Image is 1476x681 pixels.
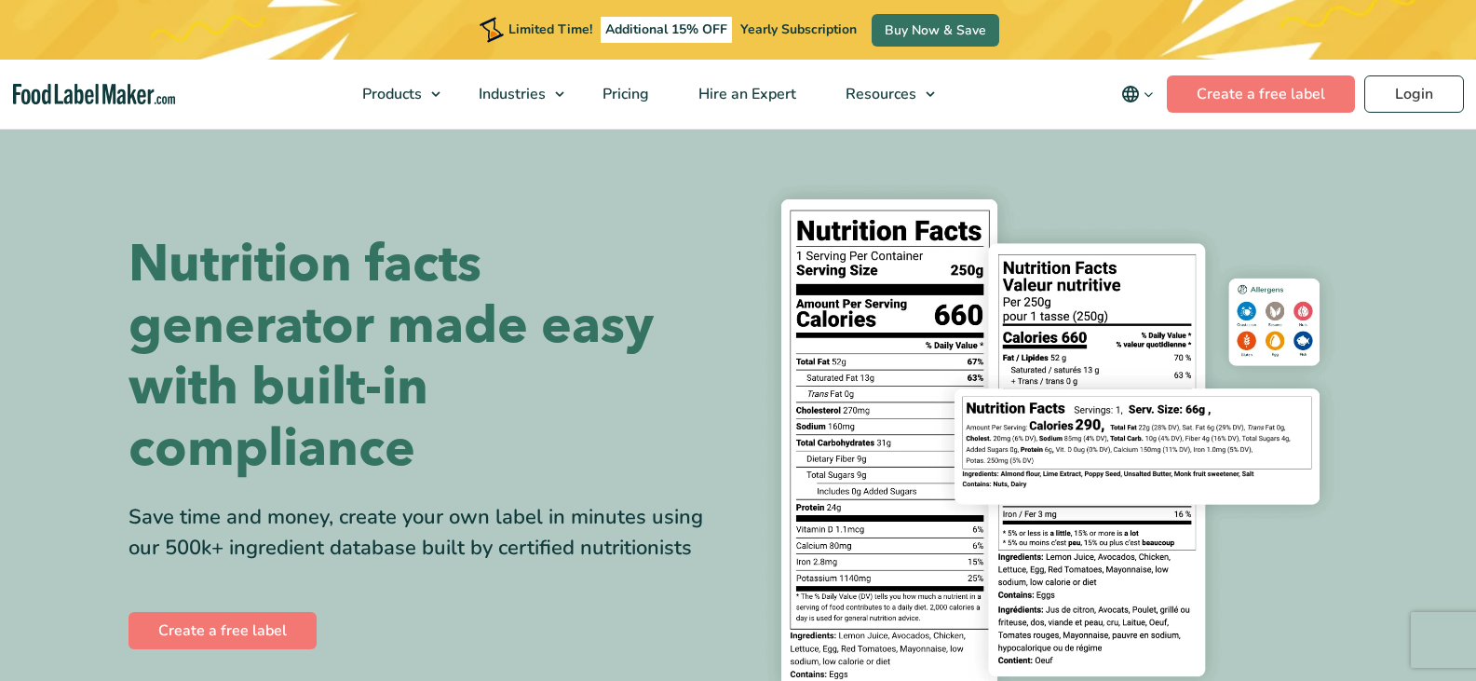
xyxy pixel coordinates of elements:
h1: Nutrition facts generator made easy with built-in compliance [129,234,724,480]
a: Industries [454,60,574,129]
a: Pricing [578,60,670,129]
a: Create a free label [129,612,317,649]
a: Resources [821,60,944,129]
span: Hire an Expert [693,84,798,104]
a: Buy Now & Save [872,14,999,47]
a: Products [338,60,450,129]
a: Hire an Expert [674,60,817,129]
span: Resources [840,84,918,104]
span: Industries [473,84,548,104]
span: Pricing [597,84,651,104]
a: Login [1364,75,1464,113]
span: Yearly Subscription [740,20,857,38]
span: Limited Time! [508,20,592,38]
div: Save time and money, create your own label in minutes using our 500k+ ingredient database built b... [129,502,724,564]
a: Create a free label [1167,75,1355,113]
span: Products [357,84,424,104]
span: Additional 15% OFF [601,17,732,43]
